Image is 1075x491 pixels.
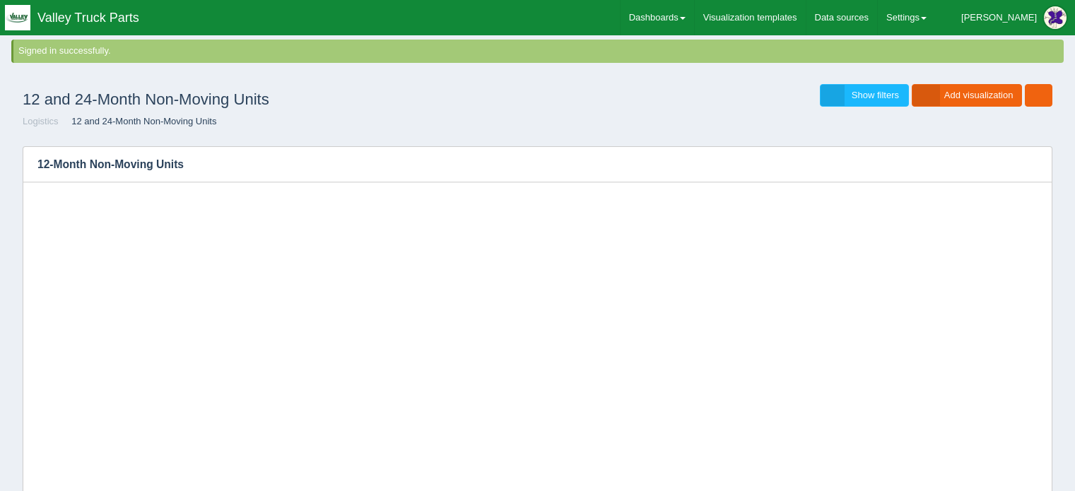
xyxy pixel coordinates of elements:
[852,90,899,100] span: Show filters
[37,11,139,25] span: Valley Truck Parts
[23,116,59,126] a: Logistics
[5,5,30,30] img: q1blfpkbivjhsugxdrfq.png
[1044,6,1067,29] img: Profile Picture
[23,147,1030,182] h3: 12-Month Non-Moving Units
[61,115,216,129] li: 12 and 24-Month Non-Moving Units
[820,84,909,107] a: Show filters
[961,4,1037,32] div: [PERSON_NAME]
[23,84,538,115] h1: 12 and 24-Month Non-Moving Units
[18,45,1061,58] div: Signed in successfully.
[912,84,1023,107] a: Add visualization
